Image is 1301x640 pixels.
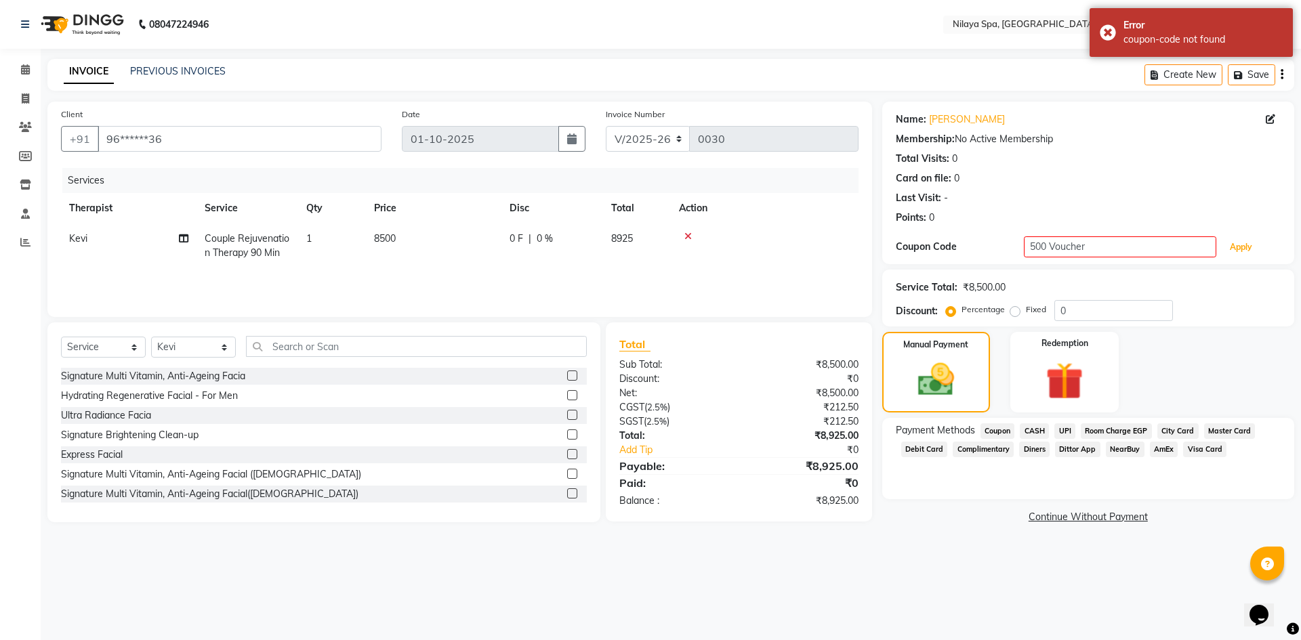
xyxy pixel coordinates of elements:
button: Create New [1144,64,1222,85]
div: ₹0 [760,443,868,457]
div: ₹212.50 [739,414,868,429]
span: Couple Rejuvenation Therapy 90 Min [205,232,289,259]
a: Add Tip [609,443,760,457]
div: ₹8,500.00 [739,386,868,400]
span: Kevi [69,232,87,244]
div: Discount: [609,372,739,386]
img: _cash.svg [907,359,966,400]
span: Complimentary [953,442,1014,457]
div: Name: [896,112,926,127]
span: CGST [619,401,644,413]
label: Invoice Number [606,108,665,121]
div: Express Facial [61,448,123,462]
div: ₹8,925.00 [739,458,868,474]
span: CASH [1020,423,1049,439]
input: Search by Name/Mobile/Email/Code [98,126,381,152]
th: Service [197,193,298,223]
iframe: chat widget [1244,586,1287,626]
div: Total Visits: [896,152,949,166]
a: Continue Without Payment [885,510,1292,524]
label: Manual Payment [903,339,968,351]
div: Service Total: [896,280,957,295]
div: ₹8,500.00 [963,280,1006,295]
div: Sub Total: [609,358,739,372]
button: +91 [61,126,99,152]
button: Save [1228,64,1275,85]
span: Master Card [1204,423,1256,439]
div: Paid: [609,475,739,491]
div: ₹8,925.00 [739,429,868,443]
label: Percentage [962,303,1005,316]
div: coupon-code not found [1123,33,1283,47]
span: City Card [1157,423,1199,439]
div: Discount: [896,304,938,318]
span: AmEx [1150,442,1178,457]
div: Ultra Radiance Facia [61,408,151,423]
th: Price [366,193,501,223]
span: 0 F [510,232,523,246]
div: Coupon Code [896,240,1024,254]
div: ( ) [609,400,739,414]
img: _gift.svg [1034,358,1095,404]
span: Payment Methods [896,423,975,438]
th: Total [603,193,671,223]
span: Total [619,337,650,351]
div: Signature Multi Vitamin, Anti-Ageing Facia [61,369,245,383]
input: Enter Offer / Coupon Code [1024,236,1216,257]
div: 0 [952,152,957,166]
span: NearBuy [1106,442,1144,457]
span: | [529,232,531,246]
span: Room Charge EGP [1081,423,1152,439]
span: Debit Card [901,442,948,457]
div: Balance : [609,494,739,508]
span: 1 [306,232,312,244]
button: Apply [1222,237,1260,257]
div: Signature Multi Vitamin, Anti-Ageing Facial([DEMOGRAPHIC_DATA]) [61,487,358,501]
div: No Active Membership [896,132,1281,146]
input: Search or Scan [246,336,587,357]
label: Redemption [1041,337,1088,349]
div: - [944,191,948,205]
span: Diners [1019,442,1050,457]
th: Therapist [61,193,197,223]
label: Client [61,108,83,121]
div: Services [62,168,869,193]
label: Date [402,108,420,121]
div: ₹8,925.00 [739,494,868,508]
b: 08047224946 [149,5,209,43]
div: Total: [609,429,739,443]
span: 2.5% [646,416,667,427]
span: Dittor App [1055,442,1100,457]
th: Disc [501,193,603,223]
span: Coupon [980,423,1015,439]
span: 2.5% [647,402,667,412]
div: Card on file: [896,171,951,186]
span: SGST [619,415,644,427]
div: ( ) [609,414,739,429]
div: Last Visit: [896,191,941,205]
div: ₹8,500.00 [739,358,868,372]
img: logo [35,5,127,43]
div: 0 [929,211,934,225]
a: INVOICE [64,60,114,84]
div: Hydrating Regenerative Facial - For Men [61,389,238,403]
div: Error [1123,18,1283,33]
span: UPI [1054,423,1075,439]
a: [PERSON_NAME] [929,112,1005,127]
div: Membership: [896,132,955,146]
th: Action [671,193,859,223]
span: 8500 [374,232,396,244]
a: PREVIOUS INVOICES [130,65,226,77]
div: ₹0 [739,372,868,386]
span: 8925 [611,232,633,244]
div: Payable: [609,458,739,474]
div: ₹212.50 [739,400,868,414]
span: Visa Card [1183,442,1226,457]
div: ₹0 [739,475,868,491]
div: Signature Multi Vitamin, Anti-Ageing Facial ([DEMOGRAPHIC_DATA]) [61,467,361,482]
th: Qty [298,193,366,223]
div: Net: [609,386,739,400]
label: Fixed [1026,303,1046,316]
div: Points: [896,211,926,225]
span: 0 % [537,232,553,246]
